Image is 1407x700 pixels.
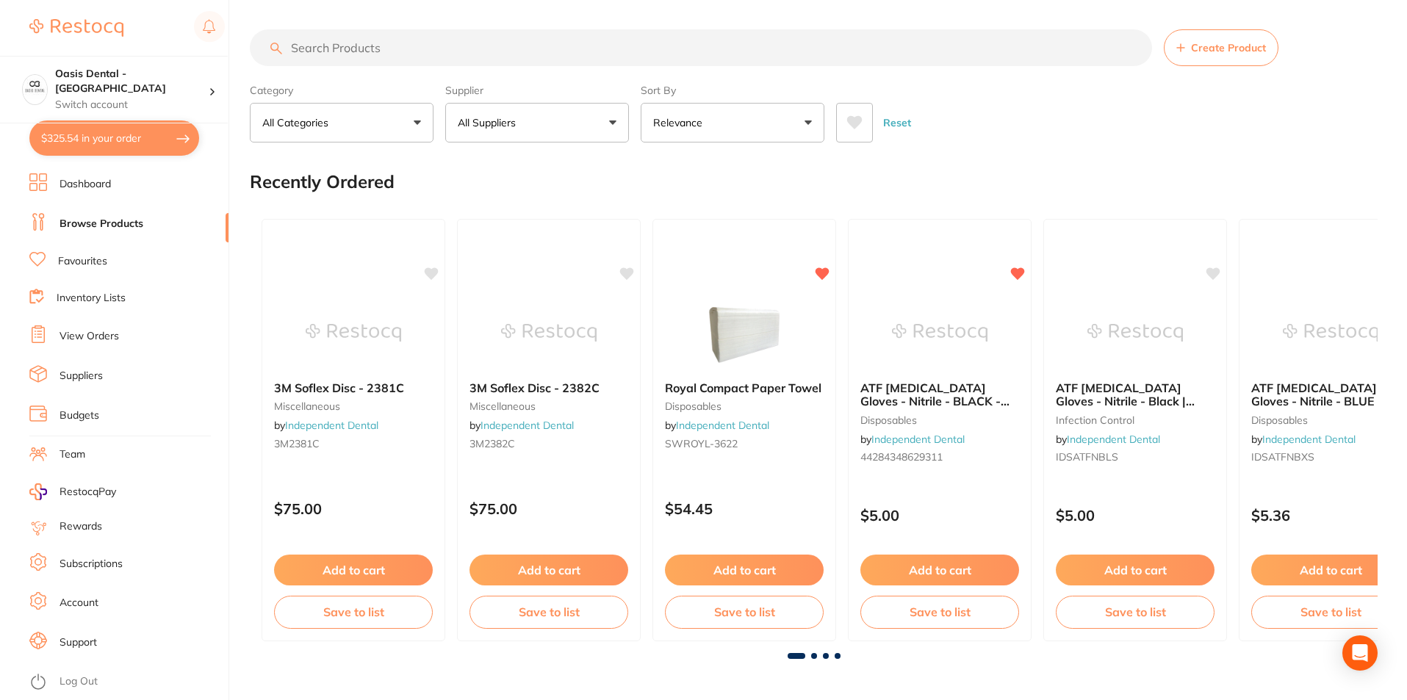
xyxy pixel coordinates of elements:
[469,400,628,412] small: miscellaneous
[1067,433,1160,446] a: Independent Dental
[665,596,824,628] button: Save to list
[250,84,433,97] label: Category
[57,291,126,306] a: Inventory Lists
[29,11,123,45] a: Restocq Logo
[1056,507,1215,524] p: $5.00
[55,67,209,95] h4: Oasis Dental - West End
[469,438,628,450] small: 3M2382C
[55,98,209,112] p: Switch account
[250,172,395,192] h2: Recently Ordered
[892,296,987,369] img: ATF Dental Examination Gloves - Nitrile - BLACK - Large
[860,381,1019,408] b: ATF Dental Examination Gloves - Nitrile - BLACK - Large
[285,419,378,432] a: Independent Dental
[29,483,47,500] img: RestocqPay
[29,120,199,156] button: $325.54 in your order
[274,381,433,394] b: 3M Soflex Disc - 2381C
[641,84,824,97] label: Sort By
[274,400,433,412] small: miscellaneous
[1191,42,1266,54] span: Create Product
[1283,296,1378,369] img: ATF Dental Examination Gloves - Nitrile - BLUE - Extra Small
[1056,433,1160,446] span: by
[60,408,99,423] a: Budgets
[60,329,119,344] a: View Orders
[58,254,107,269] a: Favourites
[1056,381,1215,408] b: ATF Dental Examination Gloves - Nitrile - Black | Small
[860,507,1019,524] p: $5.00
[1251,433,1356,446] span: by
[665,400,824,412] small: disposables
[29,19,123,37] img: Restocq Logo
[1056,451,1215,463] small: IDSATFNBLS
[665,438,824,450] small: SWROYL-3622
[60,674,98,689] a: Log Out
[641,103,824,142] button: Relevance
[60,485,116,499] span: RestocqPay
[1056,414,1215,426] small: infection control
[1056,596,1215,628] button: Save to list
[860,596,1019,628] button: Save to list
[665,381,824,394] b: Royal Compact Paper Towel
[262,115,334,130] p: All Categories
[697,296,792,369] img: Royal Compact Paper Towel
[306,296,401,369] img: 3M Soflex Disc - 2381C
[469,555,628,585] button: Add to cart
[60,217,143,231] a: Browse Products
[860,414,1019,426] small: disposables
[1262,433,1356,446] a: Independent Dental
[274,419,378,432] span: by
[665,419,769,432] span: by
[1342,635,1378,671] div: Open Intercom Messenger
[458,115,522,130] p: All Suppliers
[60,369,103,383] a: Suppliers
[653,115,708,130] p: Relevance
[274,500,433,517] p: $75.00
[274,596,433,628] button: Save to list
[860,451,1019,463] small: 44284348629311
[250,29,1152,66] input: Search Products
[1087,296,1183,369] img: ATF Dental Examination Gloves - Nitrile - Black | Small
[445,84,629,97] label: Supplier
[60,557,123,571] a: Subscriptions
[665,500,824,517] p: $54.45
[879,103,915,142] button: Reset
[274,438,433,450] small: 3M2381C
[481,419,574,432] a: Independent Dental
[60,447,85,462] a: Team
[469,419,574,432] span: by
[60,596,98,610] a: Account
[274,555,433,585] button: Add to cart
[469,596,628,628] button: Save to list
[469,381,628,394] b: 3M Soflex Disc - 2382C
[445,103,629,142] button: All Suppliers
[60,519,102,534] a: Rewards
[23,75,47,99] img: Oasis Dental - West End
[469,500,628,517] p: $75.00
[1056,555,1215,585] button: Add to cart
[871,433,965,446] a: Independent Dental
[60,177,111,192] a: Dashboard
[29,671,224,694] button: Log Out
[676,419,769,432] a: Independent Dental
[250,103,433,142] button: All Categories
[860,433,965,446] span: by
[1164,29,1278,66] button: Create Product
[860,555,1019,585] button: Add to cart
[60,635,97,650] a: Support
[501,296,597,369] img: 3M Soflex Disc - 2382C
[665,555,824,585] button: Add to cart
[29,483,116,500] a: RestocqPay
